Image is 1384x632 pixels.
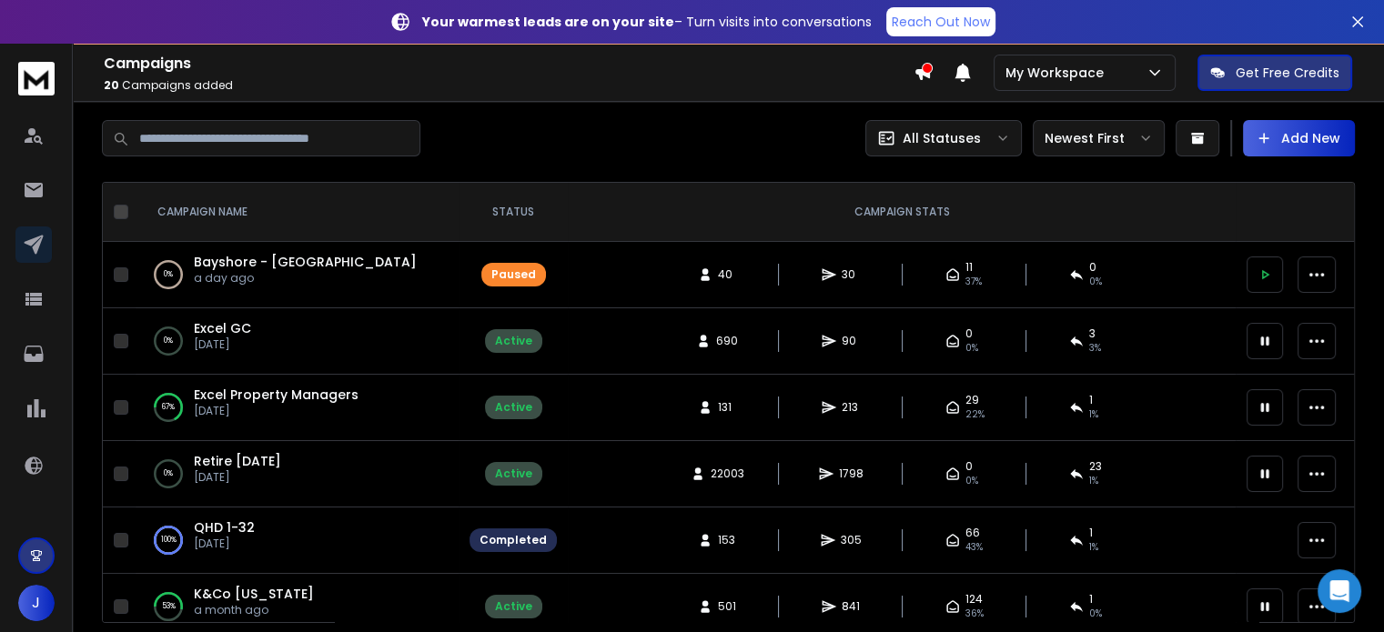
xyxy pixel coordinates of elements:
[892,13,990,31] p: Reach Out Now
[161,531,177,549] p: 100 %
[965,275,982,289] span: 37 %
[194,319,251,337] a: Excel GC
[842,400,860,415] span: 213
[903,129,981,147] p: All Statuses
[965,459,973,474] span: 0
[459,183,568,242] th: STATUS
[194,603,314,617] p: a month ago
[839,466,864,481] span: 1798
[711,466,744,481] span: 22003
[495,599,532,614] div: Active
[136,375,459,441] td: 67%Excel Property Managers[DATE]
[965,407,985,422] span: 22 %
[965,393,979,407] span: 29
[1089,526,1093,540] span: 1
[194,337,251,352] p: [DATE]
[194,585,314,603] a: K&Co [US_STATE]
[1005,64,1111,82] p: My Workspace
[136,308,459,375] td: 0%Excel GC[DATE]
[1089,607,1102,621] span: 0 %
[965,592,983,607] span: 124
[842,599,860,614] span: 841
[1089,592,1093,607] span: 1
[480,533,547,547] div: Completed
[886,7,995,36] a: Reach Out Now
[842,334,860,348] span: 90
[1197,55,1352,91] button: Get Free Credits
[136,441,459,507] td: 0%Retire [DATE][DATE]
[1033,120,1165,156] button: Newest First
[1089,260,1096,275] span: 0
[194,386,359,404] a: Excel Property Managers
[842,267,860,282] span: 30
[718,599,736,614] span: 501
[495,466,532,481] div: Active
[194,452,281,470] a: Retire [DATE]
[18,62,55,95] img: logo
[194,404,359,418] p: [DATE]
[568,183,1236,242] th: CAMPAIGN STATS
[965,326,973,341] span: 0
[1089,326,1096,341] span: 3
[104,53,914,75] h1: Campaigns
[1089,474,1098,488] span: 1 %
[965,260,973,275] span: 11
[162,398,175,416] p: 67 %
[1318,569,1361,613] div: Open Intercom Messenger
[164,332,173,350] p: 0 %
[716,334,738,348] span: 690
[1089,459,1102,474] span: 23
[965,607,984,621] span: 36 %
[1089,540,1098,555] span: 1 %
[495,334,532,348] div: Active
[965,526,980,540] span: 66
[1089,407,1098,422] span: 1 %
[495,400,532,415] div: Active
[194,518,255,537] a: QHD 1-32
[1243,120,1355,156] button: Add New
[164,465,173,483] p: 0 %
[1236,64,1339,82] p: Get Free Credits
[718,267,736,282] span: 40
[136,242,459,308] td: 0%Bayshore - [GEOGRAPHIC_DATA]a day ago
[162,597,176,616] p: 53 %
[136,183,459,242] th: CAMPAIGN NAME
[194,537,255,551] p: [DATE]
[422,13,674,31] strong: Your warmest leads are on your site
[18,585,55,621] button: J
[1089,393,1093,407] span: 1
[965,341,978,356] span: 0 %
[136,507,459,574] td: 100%QHD 1-32[DATE]
[965,474,978,488] span: 0 %
[422,13,872,31] p: – Turn visits into conversations
[491,267,536,282] div: Paused
[718,400,736,415] span: 131
[164,266,173,284] p: 0 %
[1089,341,1101,356] span: 3 %
[965,540,983,555] span: 43 %
[104,77,119,93] span: 20
[1089,275,1102,289] span: 0 %
[841,533,862,547] span: 305
[194,253,417,271] a: Bayshore - [GEOGRAPHIC_DATA]
[718,533,736,547] span: 153
[194,470,281,485] p: [DATE]
[104,78,914,93] p: Campaigns added
[194,271,417,286] p: a day ago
